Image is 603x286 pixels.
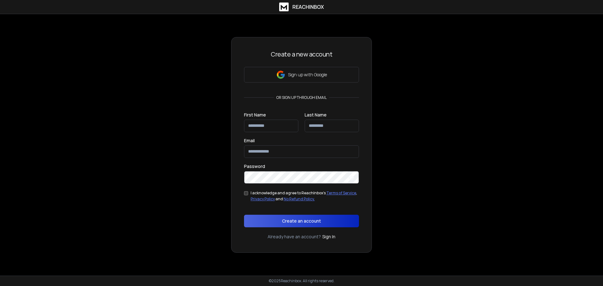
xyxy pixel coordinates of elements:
[288,72,327,78] p: Sign up with Google
[244,113,266,117] label: First Name
[279,3,289,11] img: logo
[268,234,321,240] p: Already have an account?
[251,190,359,202] div: I acknowledge and agree to ReachInbox's , and
[251,196,275,202] a: Privacy Policy
[274,95,329,100] p: or sign up through email
[279,3,324,11] a: ReachInbox
[292,3,324,11] h1: ReachInbox
[305,113,327,117] label: Last Name
[244,215,359,227] button: Create an account
[269,278,334,283] p: © 2025 Reachinbox. All rights reserved.
[326,190,356,196] a: Terms of Service
[244,50,359,59] h3: Create a new account
[284,196,315,202] a: No Refund Policy.
[244,138,255,143] label: Email
[244,67,359,83] button: Sign up with Google
[322,234,335,240] a: Sign In
[244,164,265,169] label: Password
